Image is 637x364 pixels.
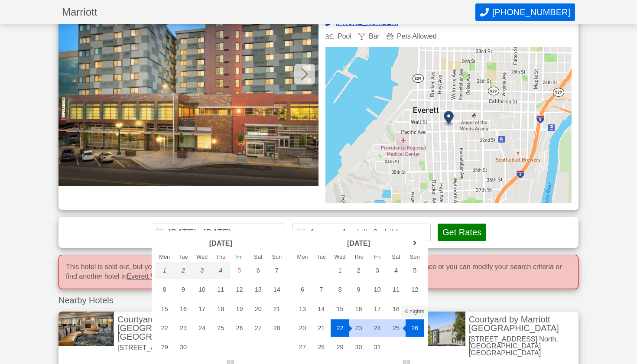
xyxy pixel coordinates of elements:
div: 7 [267,262,286,279]
div: 9 [174,281,192,298]
div: 15 [331,300,349,318]
a: next month [408,237,421,250]
img: Courtyard by Marriott Seattle Northgate [410,312,465,346]
div: 13 [249,281,267,298]
div: 16 [349,300,368,318]
div: Sat [249,254,267,260]
div: 24 [192,319,211,337]
div: 27 [249,319,267,337]
div: 31 [368,338,387,356]
button: Call [475,3,575,21]
div: Sat [387,254,405,260]
div: 17 [192,300,211,318]
div: Mon [155,254,174,260]
div: Nearby Hotels [58,296,578,305]
div: This hotel is sold out, but you can find nearby hotels below. Please to call us for additional as... [58,255,578,289]
div: 26 [230,319,249,337]
div: Fri [230,254,249,260]
div: 28 [267,319,286,337]
a: Everett WA [127,273,162,280]
div: 6 [293,281,312,298]
div: Thu [211,254,230,260]
div: 1 [331,262,349,279]
div: 1 room, 1 adult, 0 children [310,228,410,237]
div: 5 [230,262,249,279]
div: Pets Allowed [387,33,437,40]
div: 10 [192,281,211,298]
div: 27 [293,338,312,356]
div: Wed [192,254,211,260]
div: Mon [293,254,312,260]
div: 21 [267,300,286,318]
div: 25 [211,319,230,337]
div: Fri [368,254,387,260]
div: 30 [174,338,192,356]
button: Get Rates [438,224,486,241]
div: 20 [249,300,267,318]
h1: Marriott [62,7,475,17]
div: Sun [406,254,424,260]
div: 13 [293,300,312,318]
div: Sun [267,254,286,260]
div: 23 [349,319,368,337]
div: 14 [312,300,331,318]
div: Pool [325,33,351,40]
div: 4 [211,262,230,279]
div: 18 [387,300,405,318]
div: 4 [387,262,405,279]
div: 8 [155,281,174,298]
div: 7 [312,281,331,298]
header: [DATE] [174,237,267,250]
div: 12 [406,281,424,298]
div: 10 [368,281,387,298]
div: 1 [155,262,174,279]
div: 2 [349,262,368,279]
div: 25 [387,319,405,337]
input: Choose Dates [151,224,285,241]
div: Tue [312,254,331,260]
div: Bar [358,33,380,40]
div: 11 [387,281,405,298]
div: 29 [331,338,349,356]
div: 2 [174,262,192,279]
div: 8 [331,281,349,298]
div: 6 [249,262,267,279]
div: 18 [211,300,230,318]
div: 19 [230,300,249,318]
div: 24 [368,319,387,337]
div: 17 [368,300,387,318]
div: Tue [174,254,192,260]
div: Courtyard by Marriott [GEOGRAPHIC_DATA] [469,315,575,332]
header: [DATE] [312,237,406,250]
div: 3 [368,262,387,279]
div: 20 [293,319,312,337]
div: [STREET_ADDRESS] [117,344,224,351]
div: 15 [155,300,174,318]
div: Wed [331,254,349,260]
div: [STREET_ADDRESS] North, [GEOGRAPHIC_DATA] [GEOGRAPHIC_DATA] [469,336,575,357]
div: 3 [192,262,211,279]
div: 5 [406,262,424,279]
span: [PHONE_NUMBER] [492,7,570,17]
div: 23 [174,319,192,337]
div: 14 [267,281,286,298]
div: 26 [406,319,424,337]
div: Courtyard by [GEOGRAPHIC_DATA] / [GEOGRAPHIC_DATA] [117,315,224,341]
div: 19 [406,300,424,318]
div: 29 [155,338,174,356]
img: map [325,47,572,203]
div: 12 [230,281,249,298]
div: 28 [312,338,331,356]
img: Courtyard by Marriott North Seattle / Lynnwood [58,312,114,346]
div: 21 [312,319,331,337]
div: 9 [349,281,368,298]
div: Thu [349,254,368,260]
div: 22 [331,319,349,337]
div: 30 [349,338,368,356]
div: 22 [155,319,174,337]
div: 16 [174,300,192,318]
div: 11 [211,281,230,298]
